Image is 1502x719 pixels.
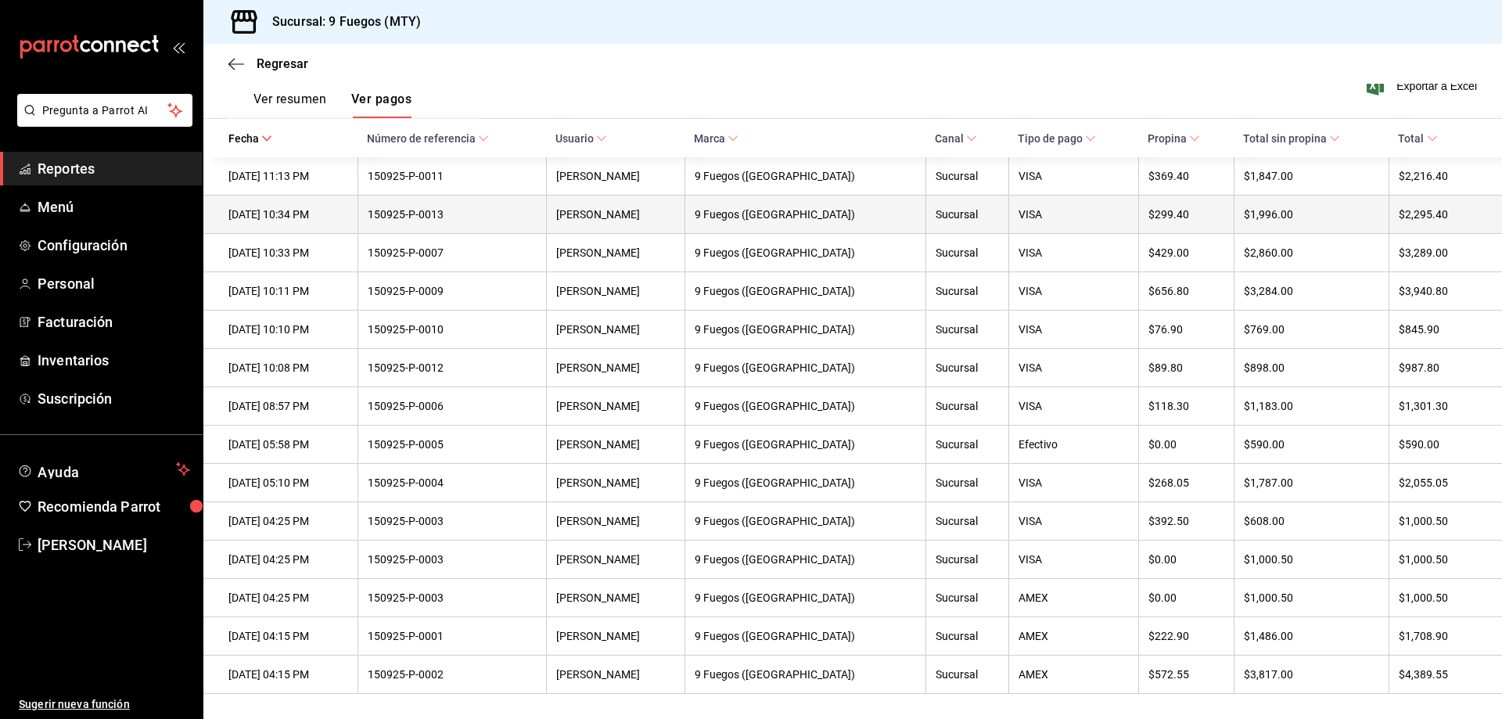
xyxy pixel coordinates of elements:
[1019,553,1129,566] div: VISA
[228,170,348,182] div: [DATE] 11:13 PM
[368,553,537,566] div: 150925-P-0003
[936,361,999,374] div: Sucursal
[1399,246,1477,259] div: $3,289.00
[556,208,675,221] div: [PERSON_NAME]
[695,246,916,259] div: 9 Fuegos ([GEOGRAPHIC_DATA])
[695,630,916,642] div: 9 Fuegos ([GEOGRAPHIC_DATA])
[228,361,348,374] div: [DATE] 10:08 PM
[1019,438,1129,451] div: Efectivo
[38,534,190,555] span: [PERSON_NAME]
[936,400,999,412] div: Sucursal
[260,13,421,31] h3: Sucursal: 9 Fuegos (MTY)
[368,668,537,681] div: 150925-P-0002
[1244,246,1379,259] div: $2,860.00
[228,56,308,71] button: Regresar
[1244,476,1379,489] div: $1,787.00
[228,285,348,297] div: [DATE] 10:11 PM
[1399,285,1477,297] div: $3,940.80
[556,438,675,451] div: [PERSON_NAME]
[556,476,675,489] div: [PERSON_NAME]
[1244,170,1379,182] div: $1,847.00
[1399,323,1477,336] div: $845.90
[1399,170,1477,182] div: $2,216.40
[228,591,348,604] div: [DATE] 04:25 PM
[38,158,190,179] span: Reportes
[694,132,738,145] span: Marca
[1148,246,1224,259] div: $429.00
[936,323,999,336] div: Sucursal
[695,591,916,604] div: 9 Fuegos ([GEOGRAPHIC_DATA])
[17,94,192,127] button: Pregunta a Parrot AI
[1019,476,1129,489] div: VISA
[936,630,999,642] div: Sucursal
[936,438,999,451] div: Sucursal
[1019,208,1129,221] div: VISA
[368,361,537,374] div: 150925-P-0012
[228,438,348,451] div: [DATE] 05:58 PM
[253,92,411,118] div: navigation tabs
[228,400,348,412] div: [DATE] 08:57 PM
[556,170,675,182] div: [PERSON_NAME]
[1148,132,1200,145] span: Propina
[1243,132,1340,145] span: Total sin propina
[695,208,916,221] div: 9 Fuegos ([GEOGRAPHIC_DATA])
[368,515,537,527] div: 150925-P-0003
[1370,77,1477,95] button: Exportar a Excel
[1148,323,1224,336] div: $76.90
[1244,515,1379,527] div: $608.00
[368,400,537,412] div: 150925-P-0006
[1399,438,1477,451] div: $590.00
[368,630,537,642] div: 150925-P-0001
[1399,668,1477,681] div: $4,389.55
[1244,438,1379,451] div: $590.00
[1148,630,1224,642] div: $222.90
[1244,361,1379,374] div: $898.00
[555,132,607,145] span: Usuario
[1019,170,1129,182] div: VISA
[172,41,185,53] button: open_drawer_menu
[368,208,537,221] div: 150925-P-0013
[367,132,489,145] span: Número de referencia
[695,668,916,681] div: 9 Fuegos ([GEOGRAPHIC_DATA])
[1019,246,1129,259] div: VISA
[1244,208,1379,221] div: $1,996.00
[556,361,675,374] div: [PERSON_NAME]
[1244,400,1379,412] div: $1,183.00
[19,696,190,713] span: Sugerir nueva función
[936,515,999,527] div: Sucursal
[695,323,916,336] div: 9 Fuegos ([GEOGRAPHIC_DATA])
[38,196,190,217] span: Menú
[1399,400,1477,412] div: $1,301.30
[556,400,675,412] div: [PERSON_NAME]
[1148,476,1224,489] div: $268.05
[1244,553,1379,566] div: $1,000.50
[1019,285,1129,297] div: VISA
[1399,208,1477,221] div: $2,295.40
[936,476,999,489] div: Sucursal
[1399,553,1477,566] div: $1,000.50
[253,92,326,118] button: Ver resumen
[1019,400,1129,412] div: VISA
[556,323,675,336] div: [PERSON_NAME]
[556,285,675,297] div: [PERSON_NAME]
[936,553,999,566] div: Sucursal
[1399,630,1477,642] div: $1,708.90
[368,246,537,259] div: 150925-P-0007
[1148,208,1224,221] div: $299.40
[695,515,916,527] div: 9 Fuegos ([GEOGRAPHIC_DATA])
[1399,476,1477,489] div: $2,055.05
[695,438,916,451] div: 9 Fuegos ([GEOGRAPHIC_DATA])
[228,208,348,221] div: [DATE] 10:34 PM
[228,323,348,336] div: [DATE] 10:10 PM
[38,388,190,409] span: Suscripción
[1399,515,1477,527] div: $1,000.50
[1148,668,1224,681] div: $572.55
[1019,515,1129,527] div: VISA
[42,102,168,119] span: Pregunta a Parrot AI
[1398,132,1437,145] span: Total
[556,553,675,566] div: [PERSON_NAME]
[257,56,308,71] span: Regresar
[936,170,999,182] div: Sucursal
[695,285,916,297] div: 9 Fuegos ([GEOGRAPHIC_DATA])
